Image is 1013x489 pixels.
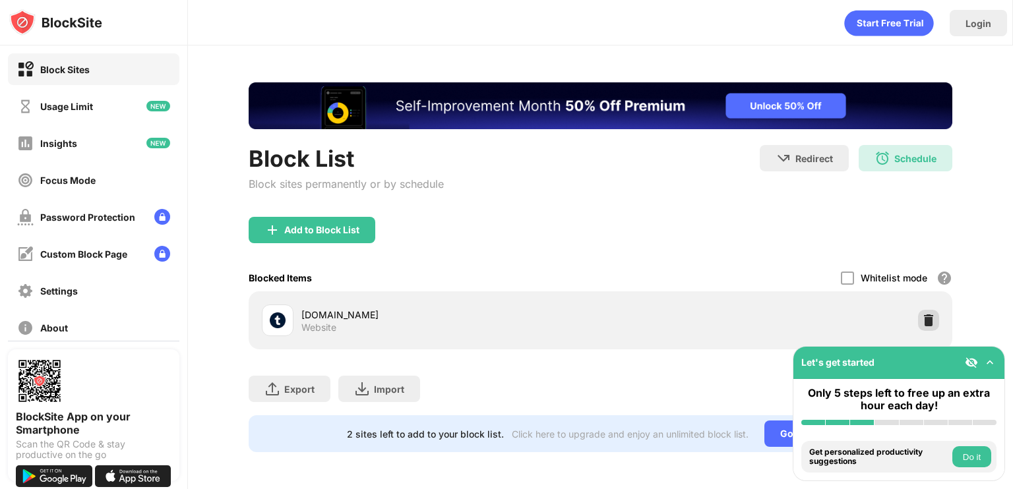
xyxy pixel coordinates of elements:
div: Password Protection [40,212,135,223]
img: focus-off.svg [17,172,34,188]
div: Only 5 steps left to free up an extra hour each day! [801,387,997,412]
div: Add to Block List [284,225,359,235]
div: Schedule [894,153,936,164]
img: insights-off.svg [17,135,34,152]
div: animation [844,10,934,36]
div: Website [301,322,336,333]
img: password-protection-off.svg [17,209,34,225]
div: Whitelist mode [861,272,927,283]
img: customize-block-page-off.svg [17,246,34,262]
div: Export [284,384,315,395]
img: settings-off.svg [17,283,34,299]
img: omni-setup-toggle.svg [983,356,997,369]
div: Block Sites [40,64,90,75]
div: Click here to upgrade and enjoy an unlimited block list. [512,428,749,440]
div: Get personalized productivity suggestions [809,447,949,467]
img: eye-not-visible.svg [965,356,978,369]
img: lock-menu.svg [154,246,170,262]
div: Block sites permanently or by schedule [249,177,444,190]
img: about-off.svg [17,320,34,336]
img: download-on-the-app-store.svg [95,465,171,487]
div: Focus Mode [40,175,96,186]
img: time-usage-off.svg [17,98,34,115]
div: Blocked Items [249,272,312,283]
div: Import [374,384,404,395]
div: Usage Limit [40,101,93,112]
img: logo-blocksite.svg [9,9,102,36]
img: lock-menu.svg [154,209,170,225]
iframe: Banner [249,82,952,129]
img: new-icon.svg [146,138,170,148]
div: Redirect [795,153,833,164]
img: options-page-qr-code.png [16,357,63,405]
div: BlockSite App on your Smartphone [16,410,171,436]
div: Settings [40,285,78,297]
img: favicons [270,312,286,328]
div: 2 sites left to add to your block list. [347,428,504,440]
div: About [40,322,68,333]
img: new-icon.svg [146,101,170,111]
div: Login [966,18,991,29]
div: Let's get started [801,357,875,368]
div: Custom Block Page [40,248,127,260]
button: Do it [952,446,991,467]
div: Scan the QR Code & stay productive on the go [16,439,171,460]
img: block-on.svg [17,61,34,78]
div: Insights [40,138,77,149]
div: Go Unlimited [764,420,855,447]
div: Block List [249,145,444,172]
div: [DOMAIN_NAME] [301,308,600,322]
img: get-it-on-google-play.svg [16,465,92,487]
